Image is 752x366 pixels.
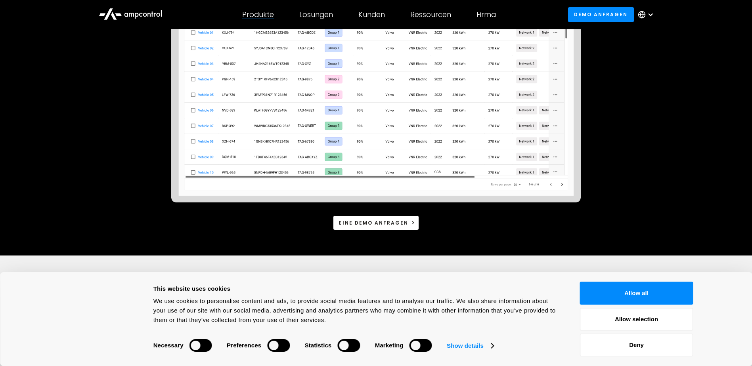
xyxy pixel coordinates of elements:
div: Produkte [242,10,274,19]
button: Allow all [580,282,693,305]
div: Kunden [358,10,385,19]
strong: Preferences [227,342,261,349]
div: Firma [476,10,496,19]
a: Demo anfragen [568,7,634,22]
button: Deny [580,334,693,356]
div: We use cookies to personalise content and ads, to provide social media features and to analyse ou... [153,296,562,325]
div: Ressourcen [410,10,451,19]
div: This website uses cookies [153,284,562,294]
div: Lösungen [299,10,333,19]
div: Eine Demo anfragen [339,219,408,227]
a: Show details [447,340,494,352]
button: Allow selection [580,308,693,331]
strong: Marketing [375,342,404,349]
strong: Necessary [153,342,184,349]
a: Eine Demo anfragen [333,215,419,230]
strong: Statistics [305,342,332,349]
